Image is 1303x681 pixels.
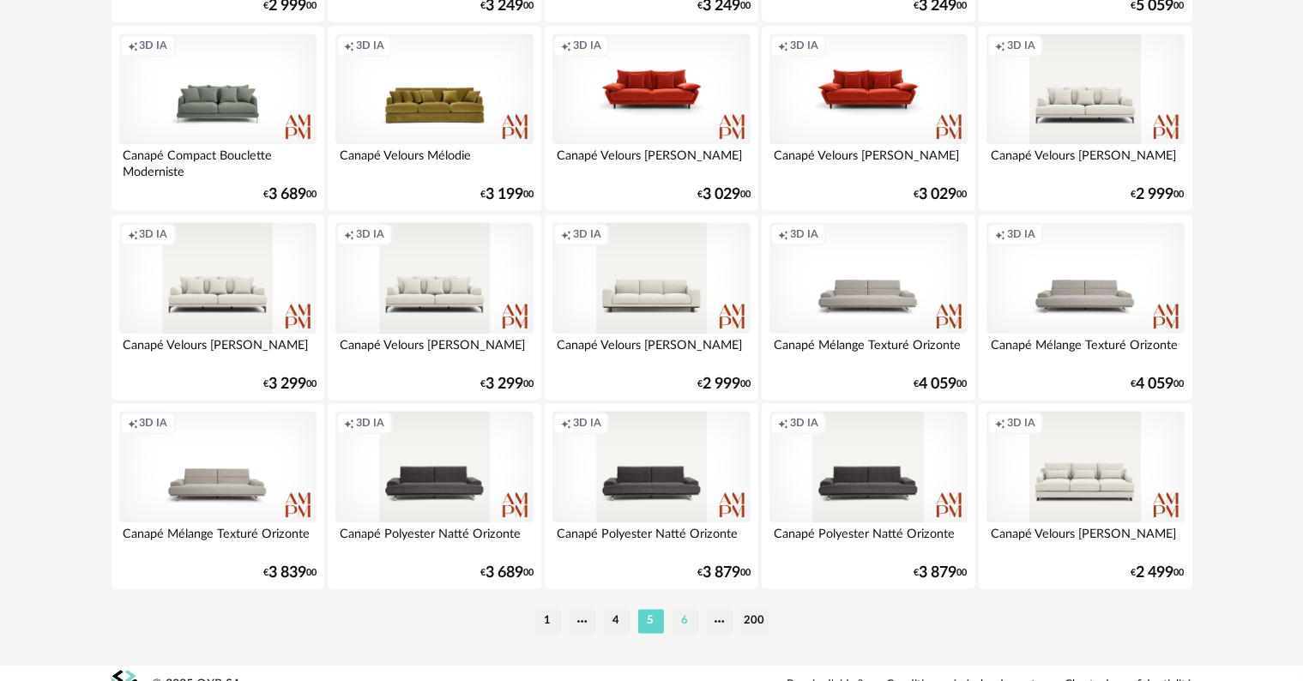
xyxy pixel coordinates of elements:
span: 3 879 [703,567,740,579]
div: € 00 [914,378,968,390]
div: € 00 [1131,567,1185,579]
span: Creation icon [128,39,138,52]
span: 3D IA [140,227,168,241]
div: € 00 [914,567,968,579]
div: € 00 [914,189,968,201]
div: Canapé Polyester Natté Orizonte [769,522,967,557]
span: 3D IA [1007,227,1035,241]
li: 6 [673,609,698,633]
a: Creation icon 3D IA Canapé Velours [PERSON_NAME] €3 29900 [328,214,540,400]
span: 3 199 [486,189,523,201]
a: Creation icon 3D IA Canapé Velours [PERSON_NAME] €3 29900 [112,214,324,400]
span: 3D IA [140,416,168,430]
li: 5 [638,609,664,633]
span: 3D IA [140,39,168,52]
div: € 00 [263,378,317,390]
span: 3D IA [356,227,384,241]
span: 3 299 [486,378,523,390]
div: Canapé Velours [PERSON_NAME] [769,144,967,178]
span: 4 059 [920,378,957,390]
span: Creation icon [344,416,354,430]
a: Creation icon 3D IA Canapé Polyester Natté Orizonte €3 87900 [762,403,974,588]
div: € 00 [263,567,317,579]
span: 3D IA [790,227,818,241]
a: Creation icon 3D IA Canapé Mélange Texturé Orizonte €4 05900 [762,214,974,400]
div: Canapé Polyester Natté Orizonte [552,522,750,557]
span: Creation icon [778,416,788,430]
div: Canapé Mélange Texturé Orizonte [986,334,1184,368]
div: Canapé Mélange Texturé Orizonte [769,334,967,368]
a: Creation icon 3D IA Canapé Polyester Natté Orizonte €3 87900 [545,403,757,588]
span: 3 029 [703,189,740,201]
li: 4 [604,609,630,633]
div: Canapé Velours [PERSON_NAME] [552,334,750,368]
span: 2 999 [1137,189,1174,201]
span: Creation icon [344,39,354,52]
span: 3D IA [790,39,818,52]
a: Creation icon 3D IA Canapé Mélange Texturé Orizonte €4 05900 [979,214,1191,400]
span: Creation icon [344,227,354,241]
span: Creation icon [561,416,571,430]
div: Canapé Velours [PERSON_NAME] [986,522,1184,557]
span: 3D IA [573,39,601,52]
span: 3 839 [268,567,306,579]
span: Creation icon [778,227,788,241]
span: 3D IA [1007,39,1035,52]
span: 3 689 [268,189,306,201]
a: Creation icon 3D IA Canapé Velours [PERSON_NAME] €2 99900 [979,26,1191,211]
div: € 00 [480,567,534,579]
a: Creation icon 3D IA Canapé Compact Bouclette Moderniste €3 68900 [112,26,324,211]
li: 200 [741,609,769,633]
div: Canapé Compact Bouclette Moderniste [119,144,317,178]
span: 4 059 [1137,378,1174,390]
div: € 00 [1131,378,1185,390]
li: 1 [535,609,561,633]
div: Canapé Velours [PERSON_NAME] [986,144,1184,178]
span: 3 879 [920,567,957,579]
div: Canapé Velours [PERSON_NAME] [552,144,750,178]
span: 3D IA [573,227,601,241]
div: € 00 [480,378,534,390]
span: 3D IA [356,416,384,430]
a: Creation icon 3D IA Canapé Velours [PERSON_NAME] €3 02900 [762,26,974,211]
span: Creation icon [778,39,788,52]
div: € 00 [263,189,317,201]
span: Creation icon [995,227,1005,241]
a: Creation icon 3D IA Canapé Velours Mélodie €3 19900 [328,26,540,211]
div: Canapé Velours [PERSON_NAME] [335,334,533,368]
span: Creation icon [995,39,1005,52]
div: € 00 [1131,189,1185,201]
a: Creation icon 3D IA Canapé Polyester Natté Orizonte €3 68900 [328,403,540,588]
span: Creation icon [128,227,138,241]
div: Canapé Velours [PERSON_NAME] [119,334,317,368]
span: 3D IA [1007,416,1035,430]
span: 3 689 [486,567,523,579]
div: Canapé Velours Mélodie [335,144,533,178]
span: 3 029 [920,189,957,201]
span: Creation icon [995,416,1005,430]
span: 3 299 [268,378,306,390]
div: € 00 [480,189,534,201]
span: 2 499 [1137,567,1174,579]
a: Creation icon 3D IA Canapé Velours [PERSON_NAME] €2 49900 [979,403,1191,588]
div: € 00 [697,567,751,579]
span: 3D IA [573,416,601,430]
span: 3D IA [790,416,818,430]
div: Canapé Polyester Natté Orizonte [335,522,533,557]
div: Canapé Mélange Texturé Orizonte [119,522,317,557]
span: Creation icon [561,227,571,241]
span: 2 999 [703,378,740,390]
span: 3D IA [356,39,384,52]
a: Creation icon 3D IA Canapé Velours [PERSON_NAME] €2 99900 [545,214,757,400]
span: Creation icon [128,416,138,430]
div: € 00 [697,378,751,390]
a: Creation icon 3D IA Canapé Mélange Texturé Orizonte €3 83900 [112,403,324,588]
span: Creation icon [561,39,571,52]
div: € 00 [697,189,751,201]
a: Creation icon 3D IA Canapé Velours [PERSON_NAME] €3 02900 [545,26,757,211]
